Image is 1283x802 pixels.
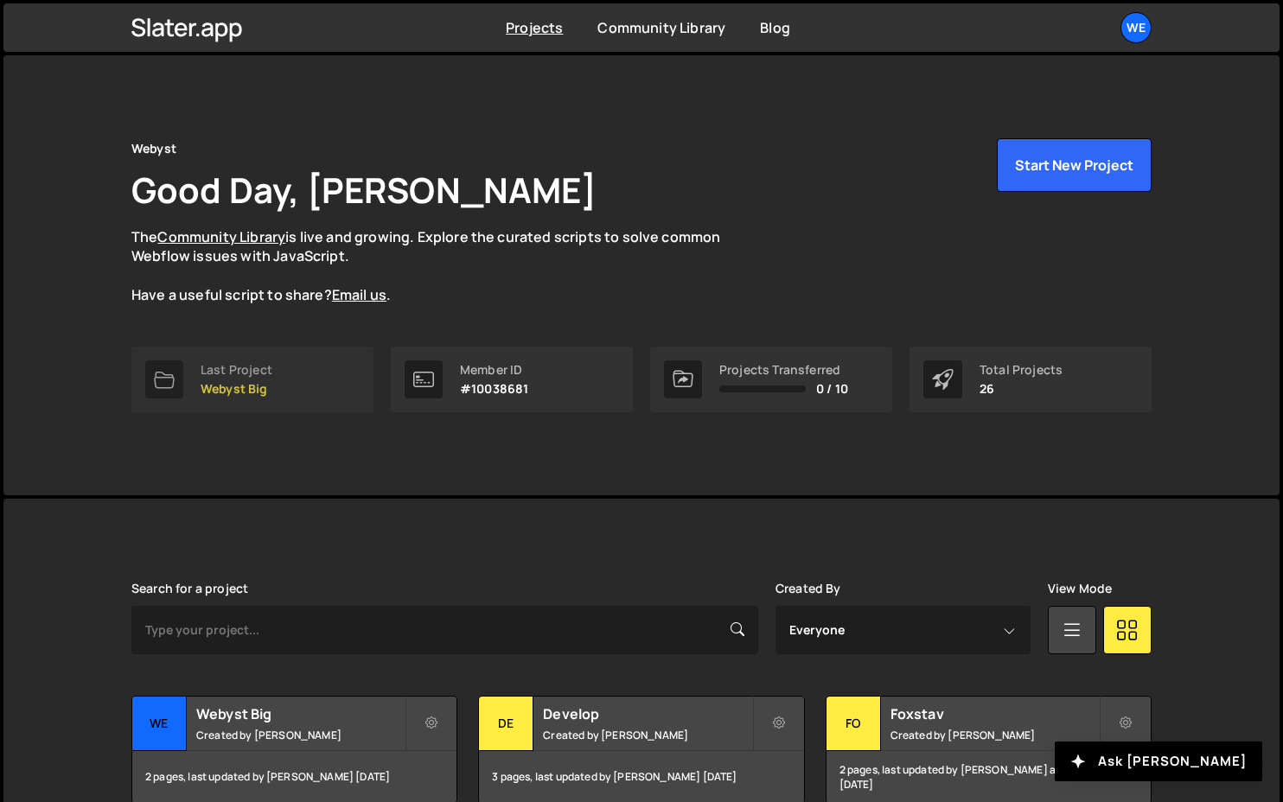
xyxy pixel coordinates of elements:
h2: Foxstav [890,704,1099,723]
div: Fo [827,697,881,751]
small: Created by [PERSON_NAME] [196,728,405,742]
a: Community Library [597,18,725,37]
p: 26 [980,382,1063,396]
div: We [132,697,187,751]
div: Projects Transferred [719,363,848,377]
div: Webyst [131,138,176,159]
p: Webyst Big [201,382,272,396]
a: Last Project Webyst Big [131,347,373,412]
div: De [479,697,533,751]
h1: Good Day, [PERSON_NAME] [131,166,597,213]
p: #10038681 [460,382,528,396]
button: Ask [PERSON_NAME] [1055,742,1262,781]
small: Created by [PERSON_NAME] [890,728,1099,742]
input: Type your project... [131,606,758,654]
a: We [1120,12,1152,43]
h2: Webyst Big [196,704,405,723]
button: Start New Project [997,138,1152,192]
div: Member ID [460,363,528,377]
small: Created by [PERSON_NAME] [543,728,751,742]
span: 0 / 10 [816,382,848,396]
div: Total Projects [980,363,1063,377]
a: Projects [506,18,563,37]
p: The is live and growing. Explore the curated scripts to solve common Webflow issues with JavaScri... [131,227,754,305]
label: View Mode [1048,582,1112,595]
a: Community Library [157,227,285,246]
div: Last Project [201,363,272,377]
h2: Develop [543,704,751,723]
a: Email us [332,285,386,304]
label: Created By [776,582,841,595]
a: Blog [760,18,790,37]
label: Search for a project [131,582,248,595]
